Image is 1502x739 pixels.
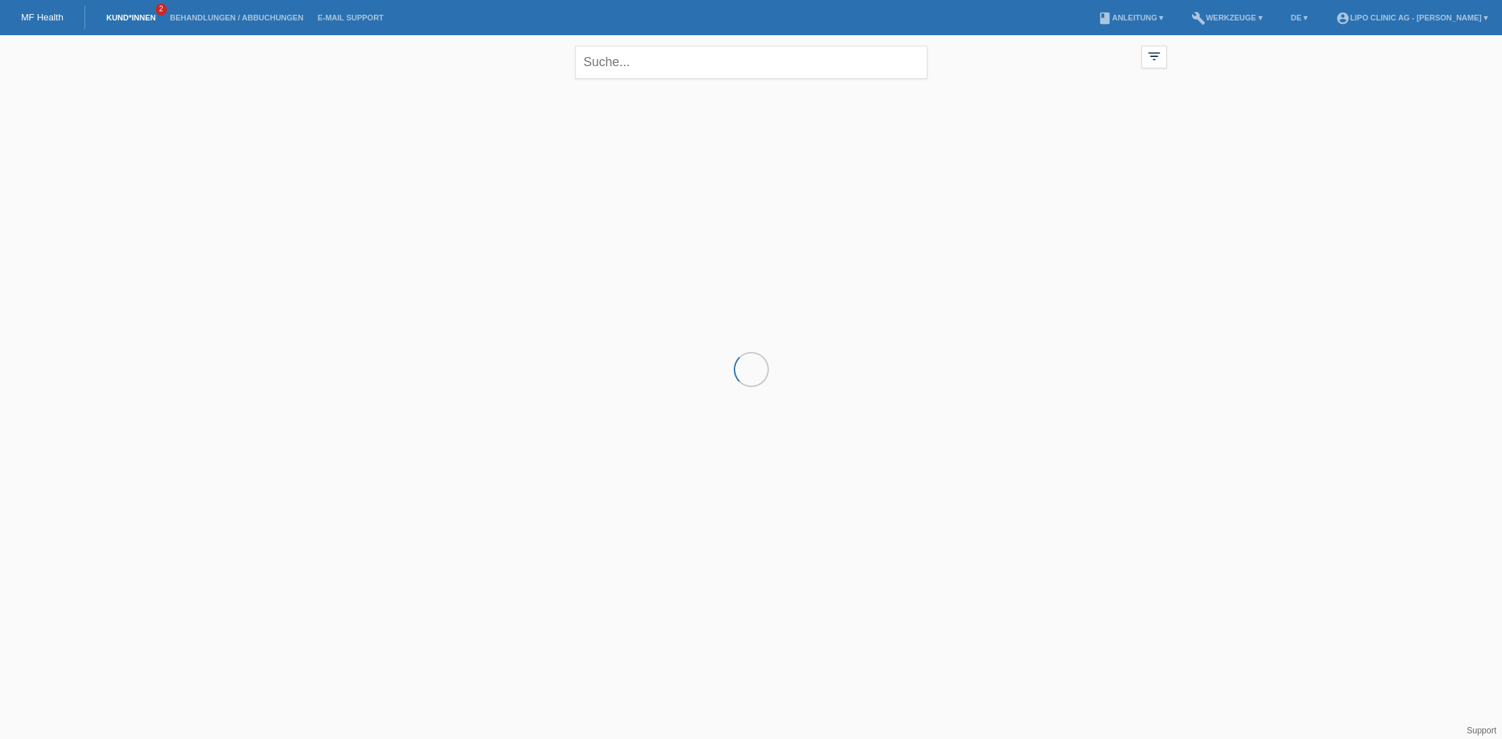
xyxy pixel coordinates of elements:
a: MF Health [21,12,63,23]
a: DE ▾ [1284,13,1315,22]
a: Kund*innen [99,13,163,22]
input: Suche... [575,46,927,79]
a: Behandlungen / Abbuchungen [163,13,311,22]
i: book [1098,11,1112,25]
span: 2 [156,4,167,15]
i: build [1191,11,1206,25]
a: account_circleLIPO CLINIC AG - [PERSON_NAME] ▾ [1329,13,1495,22]
i: account_circle [1336,11,1350,25]
a: bookAnleitung ▾ [1091,13,1170,22]
a: buildWerkzeuge ▾ [1184,13,1270,22]
a: E-Mail Support [311,13,391,22]
a: Support [1467,726,1496,735]
i: filter_list [1146,49,1162,64]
